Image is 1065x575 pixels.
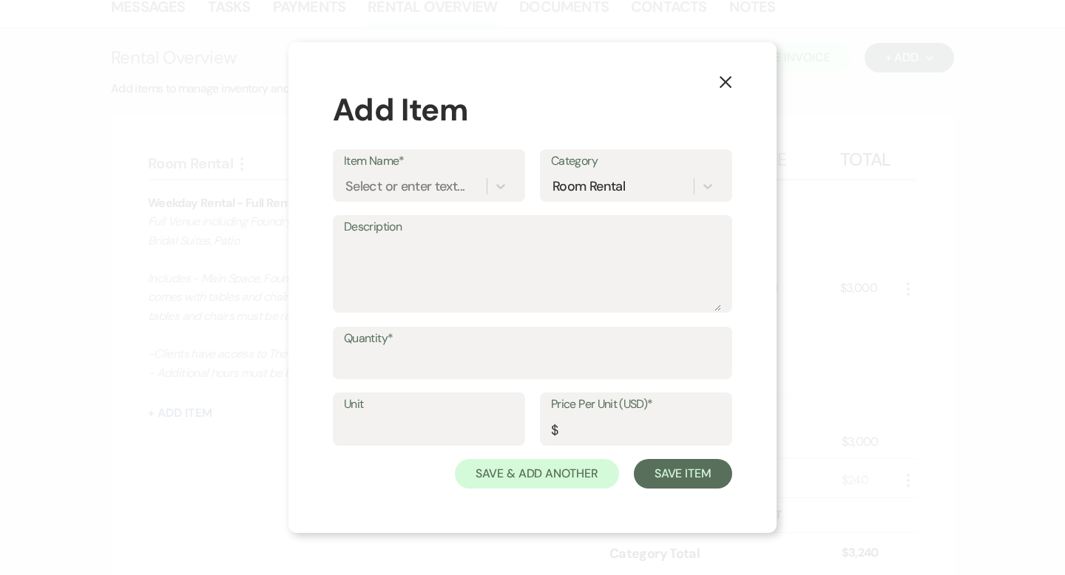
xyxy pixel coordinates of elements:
label: Price Per Unit (USD)* [551,394,721,415]
label: Unit [344,394,514,415]
div: Select or enter text... [345,176,464,196]
label: Item Name* [344,151,514,172]
div: Add Item [333,86,732,133]
label: Description [344,217,721,238]
label: Quantity* [344,328,721,350]
div: Room Rental [552,176,625,196]
button: Save & Add Another [455,459,619,489]
button: Save Item [634,459,732,489]
div: $ [551,421,558,440]
label: Category [551,151,721,172]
